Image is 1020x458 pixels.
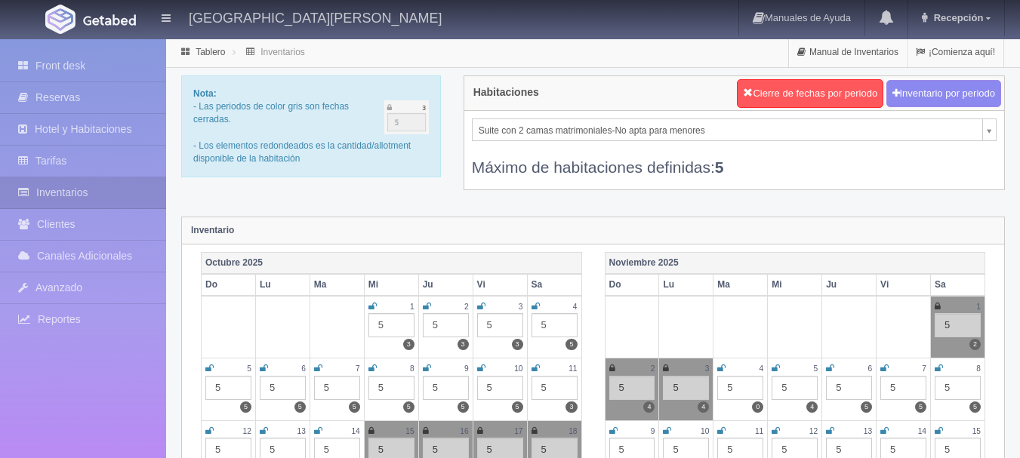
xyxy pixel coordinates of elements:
div: 5 [423,376,469,400]
label: 5 [294,401,306,413]
div: 5 [368,376,414,400]
div: Máximo de habitaciones definidas: [472,141,997,178]
small: 8 [976,364,981,373]
small: 6 [867,364,872,373]
label: 5 [240,401,251,413]
strong: Inventario [191,225,234,235]
div: 5 [772,376,818,400]
div: 5 [423,313,469,337]
label: 3 [403,339,414,350]
label: 3 [458,339,469,350]
div: 5 [368,313,414,337]
div: 5 [935,376,981,400]
div: 5 [532,376,578,400]
img: Getabed [45,5,75,34]
small: 15 [972,427,981,435]
label: 5 [512,401,523,413]
a: Inventarios [260,47,305,57]
div: 5 [477,313,523,337]
th: Do [202,274,256,296]
span: Suite con 2 camas matrimoniales-No apta para menores [479,119,976,142]
a: Suite con 2 camas matrimoniales-No apta para menores [472,118,997,141]
small: 12 [809,427,818,435]
th: Lu [255,274,310,296]
div: 5 [717,376,763,400]
th: Sa [527,274,581,296]
label: 5 [915,401,926,413]
div: 5 [260,376,306,400]
h4: Habitaciones [473,87,539,98]
th: Noviembre 2025 [605,252,985,274]
small: 3 [705,364,710,373]
small: 6 [301,364,306,373]
small: 13 [297,427,306,435]
div: 5 [935,313,981,337]
div: 5 [314,376,360,400]
small: 7 [922,364,926,373]
a: ¡Comienza aquí! [908,38,1003,67]
small: 1 [410,303,414,311]
a: Tablero [196,47,225,57]
label: 5 [458,401,469,413]
small: 10 [514,364,522,373]
small: 8 [410,364,414,373]
th: Mi [768,274,822,296]
small: 11 [569,364,577,373]
small: 4 [760,364,764,373]
th: Ju [418,274,473,296]
label: 5 [403,401,414,413]
b: 5 [715,158,724,176]
small: 16 [460,427,468,435]
label: 4 [698,401,709,413]
small: 10 [701,427,709,435]
small: 18 [569,427,577,435]
small: 4 [573,303,578,311]
small: 15 [405,427,414,435]
div: 5 [826,376,872,400]
small: 14 [918,427,926,435]
label: 0 [752,401,763,413]
small: 2 [651,364,655,373]
th: Octubre 2025 [202,252,582,274]
div: 5 [663,376,709,400]
th: Lu [659,274,713,296]
label: 2 [969,339,981,350]
div: 5 [532,313,578,337]
small: 14 [351,427,359,435]
b: Nota: [193,88,217,99]
small: 17 [514,427,522,435]
div: - Las periodos de color gris son fechas cerradas. - Los elementos redondeados es la cantidad/allo... [181,75,441,177]
small: 13 [864,427,872,435]
a: Manual de Inventarios [789,38,907,67]
small: 9 [464,364,469,373]
th: Ju [822,274,877,296]
img: cutoff.png [384,100,429,134]
th: Vi [473,274,527,296]
small: 2 [464,303,469,311]
th: Ma [310,274,364,296]
small: 3 [519,303,523,311]
small: 1 [976,303,981,311]
small: 9 [651,427,655,435]
div: 5 [880,376,926,400]
th: Ma [713,274,768,296]
label: 4 [643,401,655,413]
label: 5 [861,401,872,413]
button: Inventario por periodo [886,80,1001,108]
th: Mi [364,274,418,296]
label: 3 [512,339,523,350]
img: Getabed [83,14,136,26]
label: 5 [565,339,577,350]
small: 12 [243,427,251,435]
small: 5 [247,364,251,373]
th: Vi [877,274,931,296]
small: 7 [356,364,360,373]
div: 5 [477,376,523,400]
h4: [GEOGRAPHIC_DATA][PERSON_NAME] [189,8,442,26]
small: 11 [755,427,763,435]
div: 5 [609,376,655,400]
div: 5 [205,376,251,400]
label: 3 [565,401,577,413]
label: 4 [806,401,818,413]
small: 5 [814,364,818,373]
